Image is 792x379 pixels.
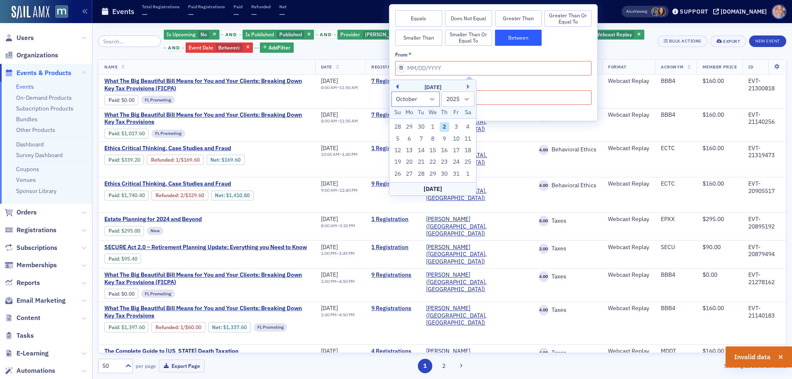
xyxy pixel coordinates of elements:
span: Net : [215,192,226,198]
div: Webcast Replay [608,78,649,85]
span: Format [608,64,626,70]
time: 8:00 AM [321,85,337,90]
div: – [321,118,358,124]
div: EVT-21319473 [748,145,780,159]
div: Choose Friday, October 10th, 2025 [451,134,461,144]
span: Organizations [16,51,58,60]
div: BBB4 [661,111,691,119]
span: What The Big Beautiful Bill Means for You and Your Clients: Breaking Down Key Tax Provisions (FICPA) [104,78,309,92]
div: [DOMAIN_NAME] [721,8,767,15]
span: Werner-Rocca (Flourtown, PA) [426,111,527,133]
div: Choose Friday, October 31st, 2025 [451,169,461,179]
div: Werner-Rocca (Flourtown, PA) [337,30,527,40]
div: Choose Sunday, September 28th, 2025 [393,122,403,132]
span: : [108,130,121,137]
span: [DATE] [321,111,338,118]
button: Greater Than [495,10,542,27]
span: SECURE Act 2.0 – Retirement Planning Update: Everything you Need to Know [104,244,307,251]
div: Choose Tuesday, October 7th, 2025 [416,134,426,144]
div: EVT-20879494 [748,244,780,258]
a: Tasks [5,331,34,340]
a: 9 Registrations [371,180,415,188]
button: Smaller Than or Equal To [445,30,492,46]
div: month 2025-10 [392,121,474,180]
div: Choose Wednesday, October 22nd, 2025 [428,157,438,167]
a: Events & Products [5,68,71,78]
div: [DATE] [389,83,476,92]
a: [PERSON_NAME] ([GEOGRAPHIC_DATA], [GEOGRAPHIC_DATA]) [426,244,527,266]
span: $295.00 [121,228,140,234]
span: Published [279,31,302,38]
a: Events [16,83,34,90]
span: $169.60 [181,157,200,163]
input: MM/DD/YYYY [395,90,592,105]
time: 3:30 PM [339,223,355,228]
a: Paid [108,97,119,103]
a: Paid [108,130,119,137]
span: $169.60 [222,157,240,163]
div: Export [723,39,740,44]
a: 1 Registration [371,244,415,251]
span: Name [104,64,118,70]
span: 8.00 [539,216,549,226]
span: [DATE] [321,271,338,278]
a: Estate Planning for 2024 and Beyond [104,216,243,223]
div: Choose Saturday, October 18th, 2025 [463,146,473,155]
div: Choose Monday, September 29th, 2025 [404,122,414,132]
a: Venues [16,176,36,184]
div: New [147,227,163,235]
div: Webcast Replay [608,244,649,251]
div: Paid: 1 - $9540 [104,254,141,264]
a: Orders [5,208,37,217]
time: 9:00 AM [321,187,337,193]
div: Choose Saturday, October 25th, 2025 [463,157,473,167]
span: [DATE] [321,215,338,223]
a: 9 Registrations [371,305,415,312]
div: from [395,52,408,58]
div: EVT-21140256 [748,111,780,126]
button: Previous Month [394,84,398,89]
span: $1,410.80 [226,192,250,198]
span: 4.00 [539,271,549,282]
a: SailAMX [12,6,49,19]
span: Viewing [626,9,647,14]
span: Automations [16,366,55,375]
a: 1 Registration [371,216,415,223]
div: Choose Wednesday, October 8th, 2025 [428,134,438,144]
a: Automations [5,366,55,375]
time: 1:00 PM [321,250,337,256]
a: Paid [108,324,119,330]
time: 2:45 PM [339,250,355,256]
a: What The Big Beautiful Bill Means for You and Your Clients: Breaking Down Key Tax Provisions [104,111,309,126]
a: Email Marketing [5,296,66,305]
span: $0.00 [121,97,134,103]
div: Choose Monday, October 13th, 2025 [404,146,414,155]
div: ECTC [661,180,691,188]
button: 2 [436,359,451,373]
a: [PERSON_NAME] ([GEOGRAPHIC_DATA], [GEOGRAPHIC_DATA]) [426,348,527,370]
img: SailAMX [55,5,68,18]
span: $1,740.40 [121,192,145,198]
div: Paid: 1 - $29500 [104,226,144,236]
a: [PERSON_NAME] ([GEOGRAPHIC_DATA], [GEOGRAPHIC_DATA]) [426,145,527,167]
div: Choose Sunday, October 5th, 2025 [393,134,403,144]
span: : [156,192,180,198]
button: Export [710,35,746,47]
span: $160.00 [702,77,724,85]
a: Reports [5,278,40,287]
span: Events & Products [16,68,71,78]
span: $160.00 [702,111,724,118]
a: Dashboard [16,141,44,148]
button: 1 [418,359,432,373]
span: Werner-Rocca (Flourtown, PA) [426,216,527,238]
div: Webcast Replay [608,111,649,119]
a: Organizations [5,51,58,60]
span: 4.00 [539,180,549,191]
time: 10:00 AM [321,151,339,157]
span: ID [748,64,753,70]
div: – [321,85,358,90]
button: and [164,45,184,51]
div: EPXX [661,216,691,223]
div: BBB4 [661,78,691,85]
